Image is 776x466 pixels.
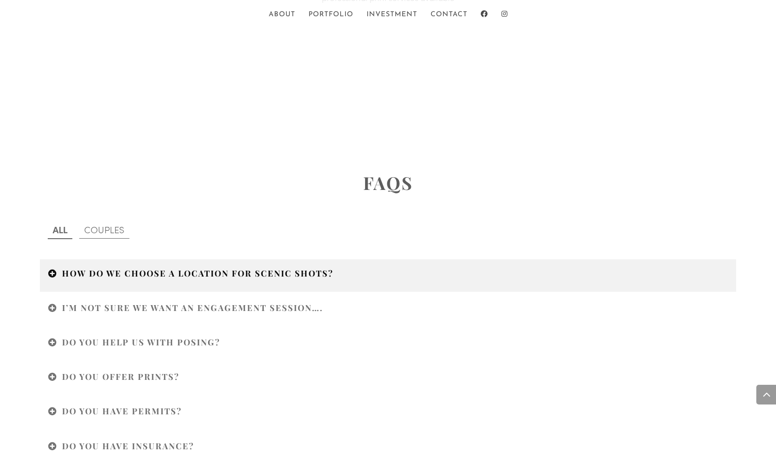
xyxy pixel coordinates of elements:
a: couples [79,220,129,239]
a: Investment [367,11,417,28]
h4: I’M NOT SURE WE WANT AN ENGAGEMENT SESSION…. [48,302,727,318]
a: Portfolio [309,11,353,28]
a: All [48,220,72,239]
a: Contact [431,11,467,28]
h4: HOW DO WE CHOOSE A LOCATION FOR SCENIC SHOTS? [48,268,727,283]
h1: FAQs [1,171,776,199]
a: About [269,11,295,28]
h4: DO YOU HAVE INSURANCE? [48,440,727,456]
h4: DO YOU HAVE PERMITS? [48,405,727,421]
h4: DO YOU OFFER PRINTS? [48,371,727,387]
h4: DO YOU HELP US WITH POSING? [48,337,727,352]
